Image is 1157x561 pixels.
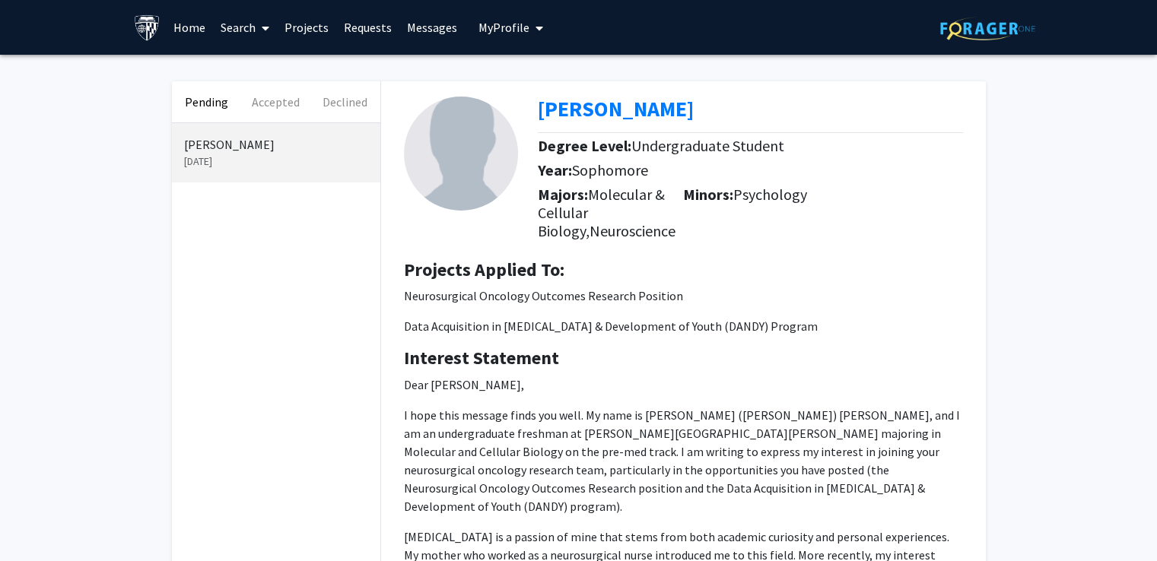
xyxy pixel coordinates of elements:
[631,136,784,155] span: Undergraduate Student
[404,287,963,305] p: Neurosurgical Oncology Outcomes Research Position
[166,1,213,54] a: Home
[683,185,733,204] b: Minors:
[241,81,310,122] button: Accepted
[184,154,368,170] p: [DATE]
[538,95,694,122] a: Opens in a new tab
[172,81,241,122] button: Pending
[213,1,277,54] a: Search
[277,1,336,54] a: Projects
[404,346,559,369] b: Interest Statement
[404,406,963,515] p: I hope this message finds you well. My name is [PERSON_NAME] ([PERSON_NAME]) [PERSON_NAME], and I...
[184,135,368,154] p: [PERSON_NAME]
[538,136,631,155] b: Degree Level:
[134,14,161,41] img: Johns Hopkins University Logo
[572,160,648,179] span: Sophomore
[399,1,465,54] a: Messages
[404,317,963,335] p: Data Acquisition in [MEDICAL_DATA] & Development of Youth (DANDY) Program
[404,97,518,211] img: Profile Picture
[538,95,694,122] b: [PERSON_NAME]
[538,185,588,204] b: Majors:
[590,221,675,240] span: Neuroscience
[478,20,529,35] span: My Profile
[733,185,807,204] span: Psychology
[11,493,65,550] iframe: Chat
[538,160,572,179] b: Year:
[404,258,564,281] b: Projects Applied To:
[538,185,665,240] span: Molecular & Cellular Biology,
[336,1,399,54] a: Requests
[310,81,380,122] button: Declined
[940,17,1035,40] img: ForagerOne Logo
[404,376,963,394] p: Dear [PERSON_NAME],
